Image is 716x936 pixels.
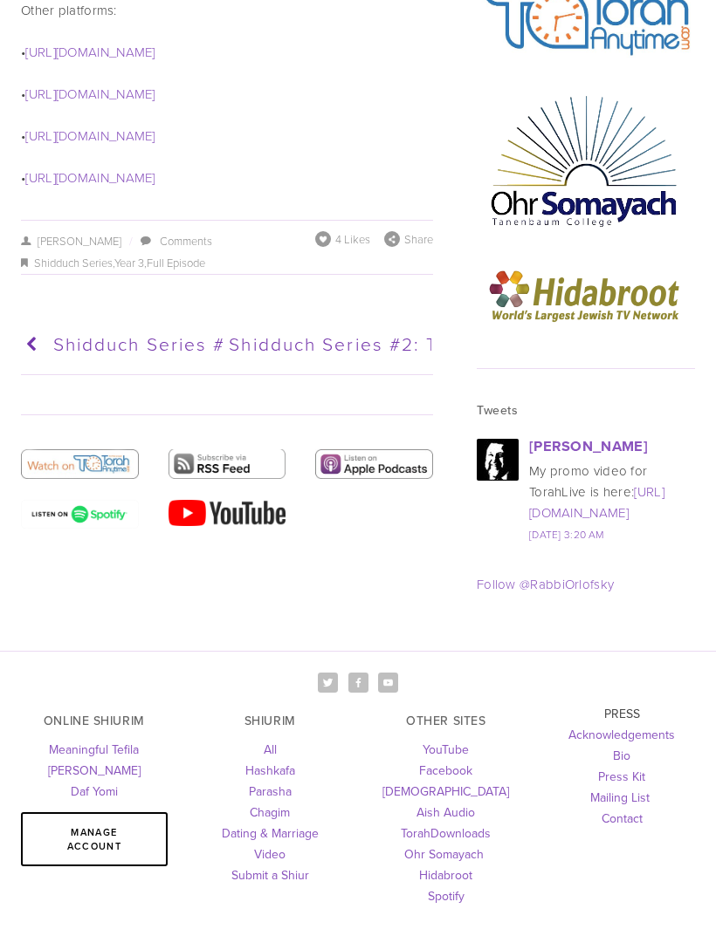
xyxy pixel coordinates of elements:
a: [PERSON_NAME] [48,762,141,779]
p: • [21,84,433,105]
h3: ONLINE SHIURIM [21,714,168,728]
a: YouTube [423,741,469,758]
a: Hashkafa [245,762,295,779]
a: Chagim [250,803,290,821]
a: Facebook [419,762,472,779]
span: / [121,233,139,249]
p: • [21,126,433,147]
a: Year 3 [114,255,144,270]
a: Press Kit [598,768,645,785]
p: • [21,42,433,63]
a: [PERSON_NAME] [21,233,121,249]
h3: OTHER SITES [373,714,520,728]
a: [URL][DOMAIN_NAME] [25,126,155,145]
a: Manage Account [21,812,168,866]
h3: SHIURIM [197,714,344,728]
a: Aish Audio [417,803,475,821]
h3: Tweets [477,403,695,418]
img: OhrSomayach Logo [477,84,695,236]
a: [URL][DOMAIN_NAME] [529,482,664,522]
a: All [264,741,277,758]
span: Shidduch Series #4: The Goal of ... [53,331,390,356]
a: Mailing List [590,789,650,806]
a: Follow @RabbiOrlofsky [477,575,614,593]
div: Share [384,231,433,247]
img: logo_en.png [477,256,695,334]
a: Video [254,845,286,863]
a: Acknowledgements [568,726,675,743]
a: [URL][DOMAIN_NAME] [25,168,155,187]
a: Bio [613,747,630,764]
span: 4 Likes [335,231,370,247]
a: Full Episode [147,255,205,270]
p: • [21,167,433,188]
a: [DATE] 3:20 AM [529,527,603,542]
a: Spotify [428,887,465,905]
a: Contact [602,810,643,827]
a: Ohr Somayach [404,845,484,863]
a: TorahDownloads [401,824,491,842]
span: Shidduch Series #2: The Roles of ... [229,331,575,356]
a: Submit a Shiur [231,866,309,884]
a: [DEMOGRAPHIC_DATA] [382,782,509,800]
img: 2000px-YouTube_Logo_2017.svg.png [169,500,286,526]
div: My promo video for TorahLive is here: [529,461,695,523]
a: [URL][DOMAIN_NAME] [25,85,155,103]
img: RSS Feed.png [169,449,286,479]
a: Shidduch Series [34,255,113,270]
a: Hidabroot [419,866,472,884]
img: spotify-podcast-badge-wht-grn-660x160.png [21,500,139,529]
a: Parasha [249,782,292,800]
a: Shidduch Series #4: The Goal of ... [21,323,223,366]
div: , , [21,253,433,274]
a: [URL][DOMAIN_NAME] [25,43,155,61]
a: Meaningful Tefila [49,741,139,758]
a: [PERSON_NAME] [529,435,648,456]
a: Dating & Marriage [222,824,319,842]
img: gkDPMaBV_normal.jpg [477,439,519,481]
a: Shidduch Series #2: The Roles of ... [229,323,430,366]
a: Daf Yomi [71,782,118,800]
a: Comments [160,233,212,249]
img: Apple Podcasts.jpg [315,449,433,479]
